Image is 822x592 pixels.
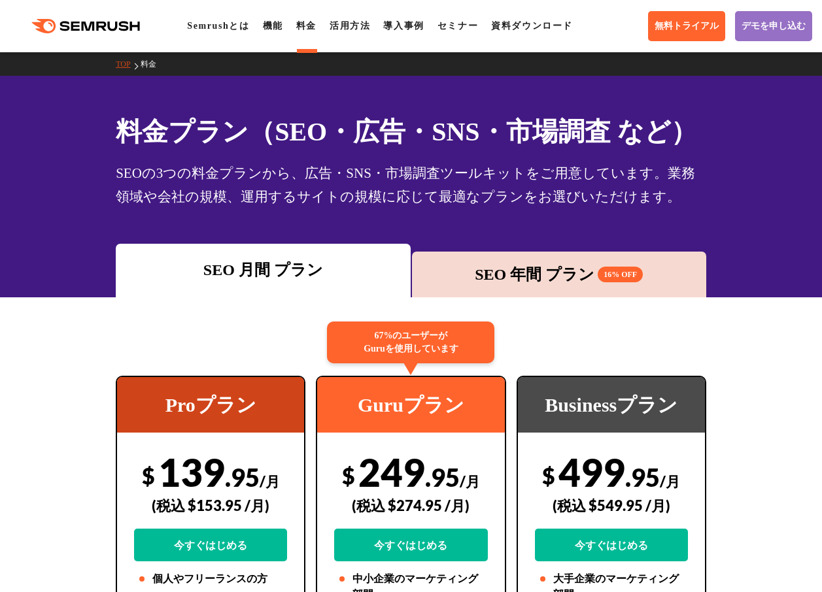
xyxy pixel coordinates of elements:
div: SEO 月間 プラン [122,258,403,282]
span: $ [542,462,555,489]
a: 料金 [296,21,317,31]
span: /月 [460,472,480,490]
div: Proプラン [117,377,304,433]
span: .95 [225,462,260,492]
span: デモを申し込む [742,20,806,32]
a: 導入事例 [383,21,424,31]
div: 499 [535,449,688,561]
span: $ [342,462,355,489]
div: SEO 年間 プラン [419,263,700,286]
li: 個人やフリーランスの方 [134,571,287,587]
div: 67%のユーザーが Guruを使用しています [327,321,494,363]
h1: 料金プラン（SEO・広告・SNS・市場調査 など） [116,112,706,151]
span: /月 [660,472,680,490]
a: 無料トライアル [648,11,725,41]
span: 無料トライアル [655,20,719,32]
a: 今すぐはじめる [334,529,487,561]
div: SEOの3つの料金プランから、広告・SNS・市場調査ツールキットをご用意しています。業務領域や会社の規模、運用するサイトの規模に応じて最適なプランをお選びいただけます。 [116,161,706,208]
a: 料金 [141,59,166,69]
a: Semrushとは [187,21,249,31]
span: $ [142,462,155,489]
span: .95 [625,462,660,492]
span: /月 [260,472,280,490]
a: 資料ダウンロード [491,21,573,31]
a: 機能 [263,21,283,31]
div: Guruプラン [317,377,504,433]
a: TOP [116,59,140,69]
div: (税込 $153.95 /月) [134,482,287,529]
div: 249 [334,449,487,561]
div: 139 [134,449,287,561]
a: 活用方法 [330,21,370,31]
a: 今すぐはじめる [535,529,688,561]
span: 16% OFF [598,267,643,282]
a: デモを申し込む [735,11,812,41]
div: (税込 $549.95 /月) [535,482,688,529]
a: 今すぐはじめる [134,529,287,561]
span: .95 [425,462,460,492]
div: (税込 $274.95 /月) [334,482,487,529]
div: Businessプラン [518,377,705,433]
a: セミナー [437,21,478,31]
